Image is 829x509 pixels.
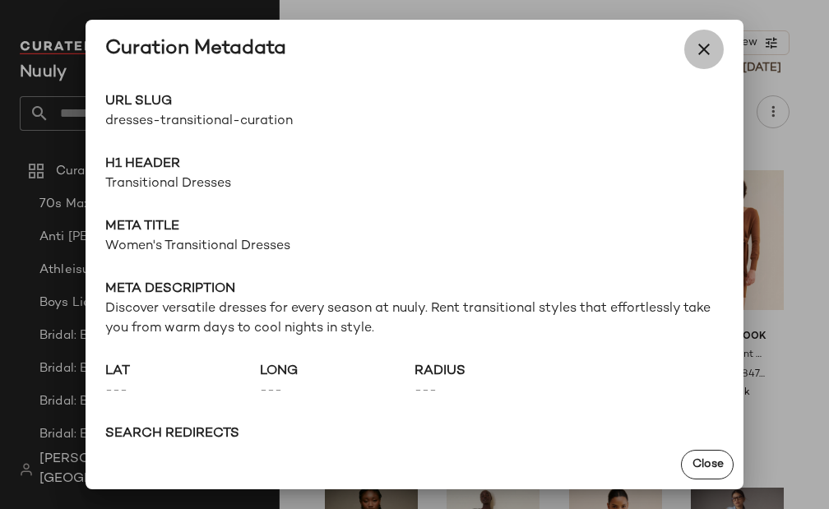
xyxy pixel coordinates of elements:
[414,382,569,401] span: ---
[105,382,260,401] span: ---
[105,217,724,237] span: Meta title
[105,36,286,62] div: Curation Metadata
[414,362,569,382] span: radius
[105,424,724,444] span: search redirects
[681,450,734,479] button: Close
[105,174,724,194] span: Transitional Dresses
[260,382,414,401] span: ---
[691,458,723,471] span: Close
[105,112,414,132] span: dresses-transitional-curation
[260,362,414,382] span: long
[105,362,260,382] span: lat
[105,280,724,299] span: Meta description
[105,299,724,339] span: Discover versatile dresses for every season at nuuly. Rent transitional styles that effortlessly ...
[105,237,724,257] span: Women's Transitional Dresses
[105,155,724,174] span: H1 Header
[105,92,414,112] span: URL Slug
